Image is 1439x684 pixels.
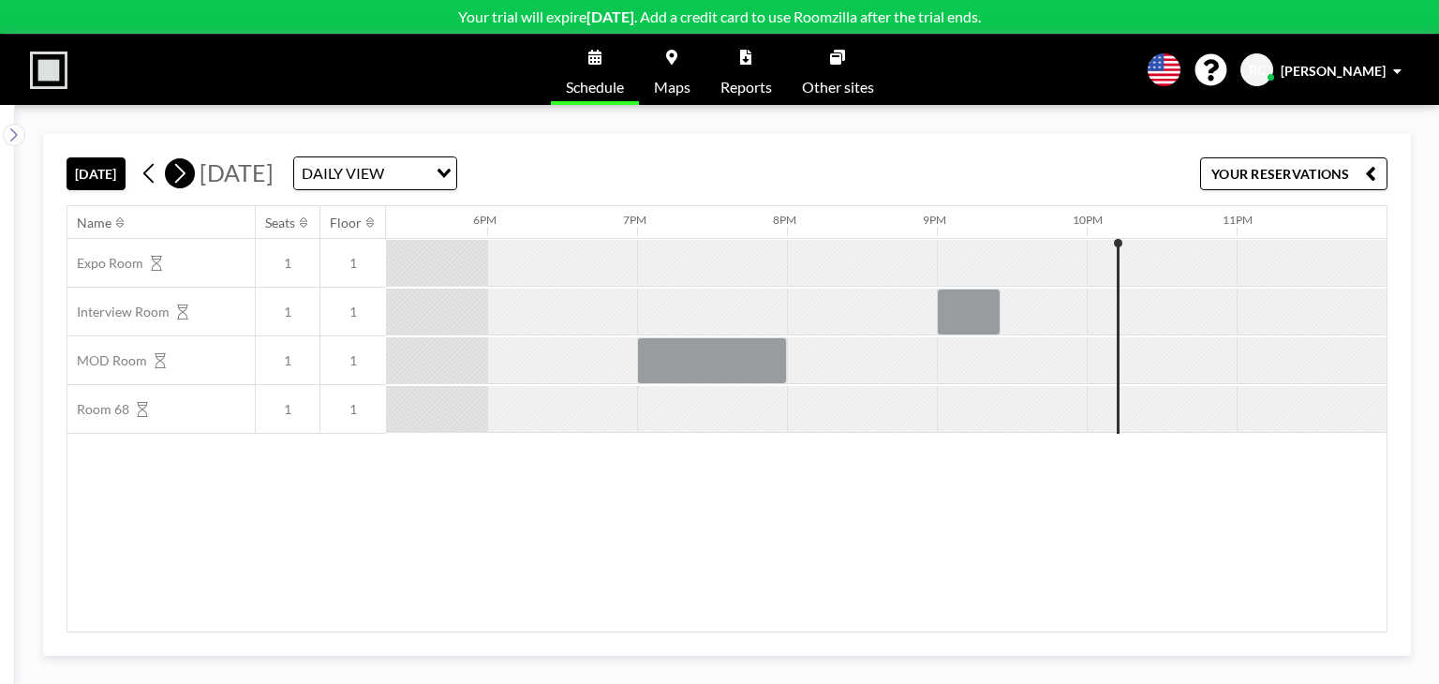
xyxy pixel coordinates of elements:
[256,255,319,272] span: 1
[256,352,319,369] span: 1
[390,161,425,186] input: Search for option
[586,7,634,25] b: [DATE]
[1281,63,1386,79] span: [PERSON_NAME]
[256,401,319,418] span: 1
[30,52,67,89] img: organization-logo
[67,401,129,418] span: Room 68
[320,401,386,418] span: 1
[330,215,362,231] div: Floor
[67,352,147,369] span: MOD Room
[77,215,111,231] div: Name
[320,255,386,272] span: 1
[67,255,143,272] span: Expo Room
[294,157,456,189] div: Search for option
[623,213,646,227] div: 7PM
[551,35,639,105] a: Schedule
[473,213,497,227] div: 6PM
[923,213,946,227] div: 9PM
[265,215,295,231] div: Seats
[1249,62,1266,79] span: RC
[200,158,274,186] span: [DATE]
[705,35,787,105] a: Reports
[298,161,388,186] span: DAILY VIEW
[256,304,319,320] span: 1
[1223,213,1253,227] div: 11PM
[1073,213,1103,227] div: 10PM
[787,35,889,105] a: Other sites
[67,304,170,320] span: Interview Room
[566,80,624,95] span: Schedule
[67,157,126,190] button: [DATE]
[773,213,796,227] div: 8PM
[720,80,772,95] span: Reports
[639,35,705,105] a: Maps
[654,80,690,95] span: Maps
[802,80,874,95] span: Other sites
[320,304,386,320] span: 1
[1200,157,1387,190] button: YOUR RESERVATIONS
[320,352,386,369] span: 1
